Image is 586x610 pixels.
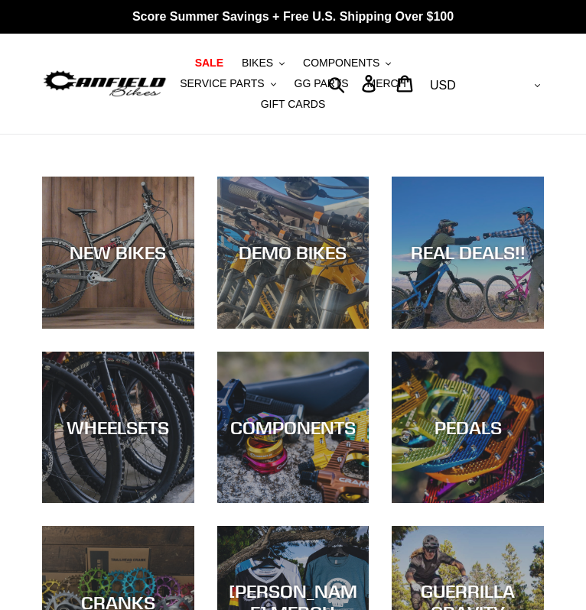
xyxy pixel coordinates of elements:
button: BIKES [234,53,292,73]
span: GIFT CARDS [261,98,326,111]
div: PEDALS [392,417,544,439]
img: Canfield Bikes [42,68,168,99]
button: SERVICE PARTS [172,73,283,94]
div: WHEELSETS [42,417,194,439]
div: DEMO BIKES [217,242,370,264]
a: SALE [187,53,231,73]
button: COMPONENTS [295,53,399,73]
div: NEW BIKES [42,242,194,264]
span: BIKES [242,57,273,70]
a: NEW BIKES [42,177,194,329]
span: GG PARTS [295,77,349,90]
span: COMPONENTS [303,57,379,70]
a: DEMO BIKES [217,177,370,329]
a: COMPONENTS [217,352,370,504]
a: WHEELSETS [42,352,194,504]
a: PEDALS [392,352,544,504]
a: GIFT CARDS [253,94,334,115]
div: COMPONENTS [217,417,370,439]
span: SERVICE PARTS [180,77,264,90]
a: REAL DEALS!! [392,177,544,329]
a: GG PARTS [287,73,356,94]
div: REAL DEALS!! [392,242,544,264]
span: SALE [195,57,223,70]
